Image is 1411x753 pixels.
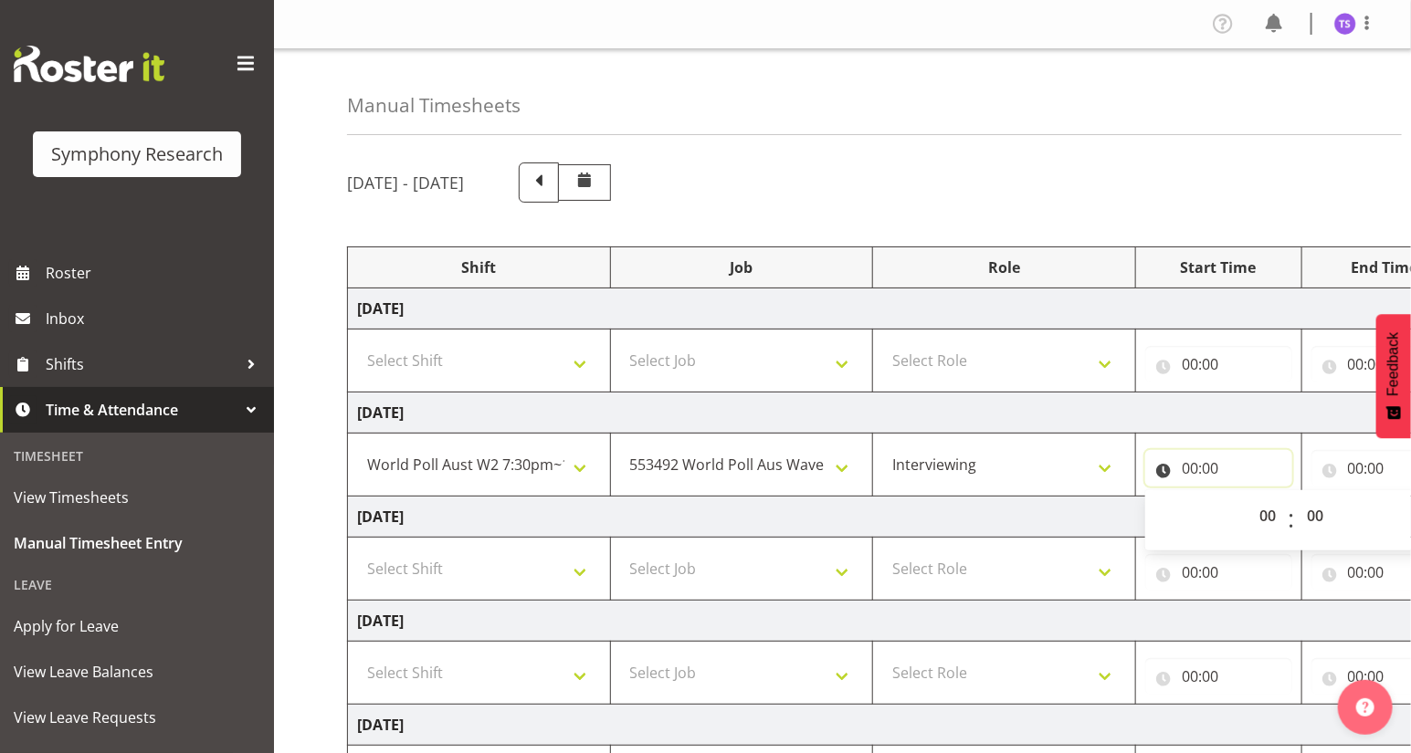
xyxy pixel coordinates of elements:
img: titi-strickland1975.jpg [1334,13,1356,35]
div: Timesheet [5,437,269,475]
div: Symphony Research [51,141,223,168]
span: : [1289,497,1295,543]
div: Start Time [1145,256,1292,278]
span: Time & Attendance [46,396,237,424]
div: Shift [357,256,601,278]
span: Roster [46,259,265,287]
input: Click to select... [1145,658,1292,695]
a: View Leave Balances [5,649,269,695]
img: Rosterit website logo [14,46,164,82]
div: Job [620,256,864,278]
span: View Leave Requests [14,704,260,731]
input: Click to select... [1145,346,1292,382]
span: Apply for Leave [14,612,260,640]
a: Manual Timesheet Entry [5,520,269,566]
button: Feedback - Show survey [1376,314,1411,438]
a: Apply for Leave [5,603,269,649]
span: Manual Timesheet Entry [14,529,260,557]
span: View Timesheets [14,484,260,511]
h4: Manual Timesheets [347,95,521,116]
span: Inbox [46,305,265,332]
h5: [DATE] - [DATE] [347,173,464,193]
input: Click to select... [1145,450,1292,486]
div: Leave [5,566,269,603]
img: help-xxl-2.png [1356,698,1374,716]
span: View Leave Balances [14,658,260,685]
a: View Timesheets [5,475,269,520]
a: View Leave Requests [5,695,269,740]
span: Feedback [1385,332,1402,396]
span: Shifts [46,350,237,378]
div: Role [882,256,1126,278]
input: Click to select... [1145,554,1292,591]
